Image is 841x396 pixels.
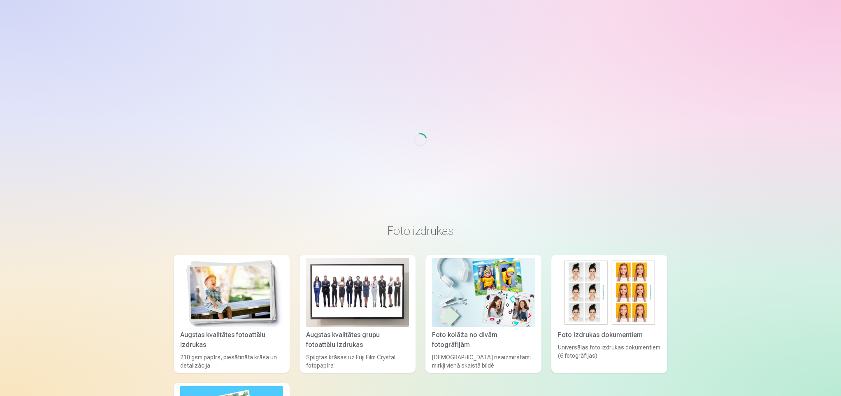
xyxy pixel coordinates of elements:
[303,353,412,370] div: Spilgtas krāsas uz Fuji Film Crystal fotopapīra
[429,330,538,350] div: Foto kolāža no divām fotogrāfijām
[429,353,538,370] div: [DEMOGRAPHIC_DATA] neaizmirstami mirkļi vienā skaistā bildē
[425,255,541,373] a: Foto kolāža no divām fotogrāfijāmFoto kolāža no divām fotogrāfijām[DEMOGRAPHIC_DATA] neaizmirstam...
[180,258,283,327] img: Augstas kvalitātes fotoattēlu izdrukas
[180,223,661,238] h3: Foto izdrukas
[306,258,409,327] img: Augstas kvalitātes grupu fotoattēlu izdrukas
[177,353,286,370] div: 210 gsm papīrs, piesātināta krāsa un detalizācija
[551,255,667,373] a: Foto izdrukas dokumentiemFoto izdrukas dokumentiemUniversālas foto izdrukas dokumentiem (6 fotogr...
[555,330,664,340] div: Foto izdrukas dokumentiem
[555,343,664,370] div: Universālas foto izdrukas dokumentiem (6 fotogrāfijas)
[174,255,290,373] a: Augstas kvalitātes fotoattēlu izdrukasAugstas kvalitātes fotoattēlu izdrukas210 gsm papīrs, piesā...
[303,330,412,350] div: Augstas kvalitātes grupu fotoattēlu izdrukas
[558,258,661,327] img: Foto izdrukas dokumentiem
[432,258,535,327] img: Foto kolāža no divām fotogrāfijām
[300,255,416,373] a: Augstas kvalitātes grupu fotoattēlu izdrukasAugstas kvalitātes grupu fotoattēlu izdrukasSpilgtas ...
[177,330,286,350] div: Augstas kvalitātes fotoattēlu izdrukas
